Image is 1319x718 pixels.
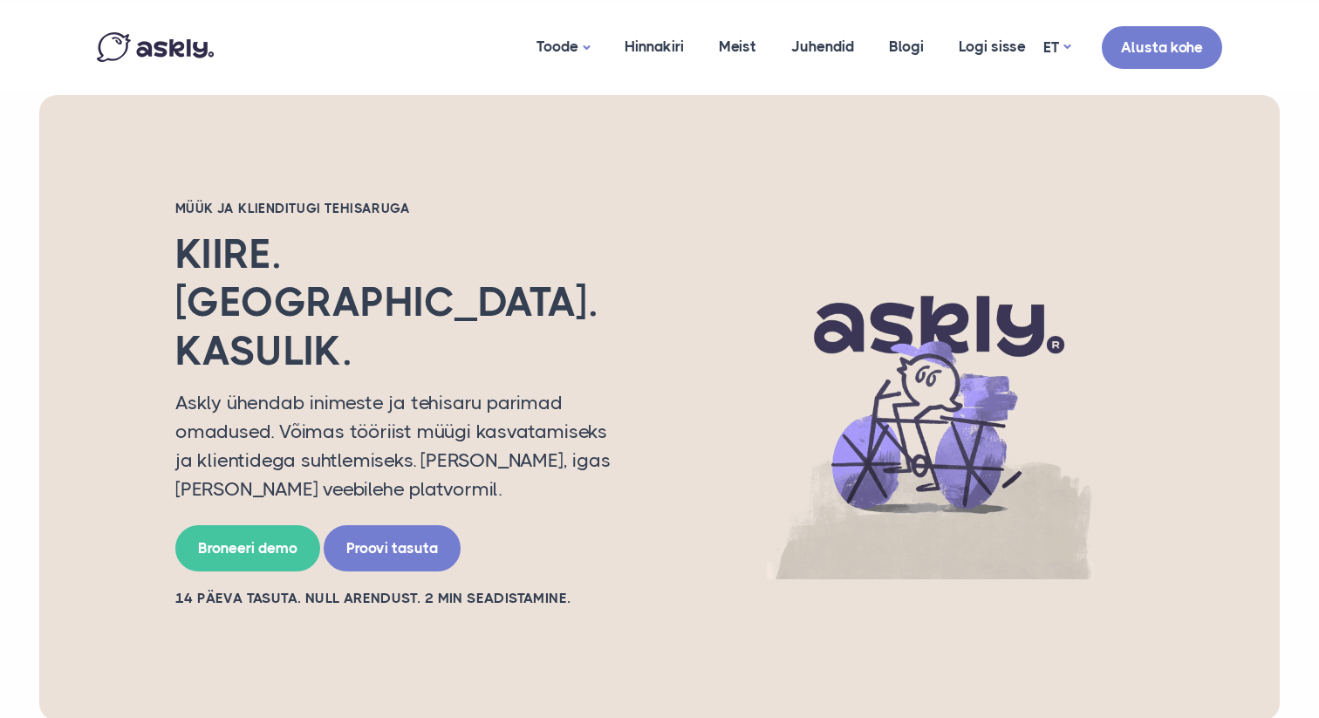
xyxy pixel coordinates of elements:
[701,4,774,89] a: Meist
[607,4,701,89] a: Hinnakiri
[655,236,1205,580] img: AI multilingual chat
[1102,26,1222,69] a: Alusta kohe
[1043,35,1070,60] a: ET
[175,200,629,217] h2: Müük ja klienditugi tehisaruga
[941,4,1043,89] a: Logi sisse
[175,230,629,375] h2: Kiire. [GEOGRAPHIC_DATA]. Kasulik.
[519,4,607,91] a: Toode
[871,4,941,89] a: Blogi
[774,4,871,89] a: Juhendid
[175,589,629,608] h2: 14 PÄEVA TASUTA. NULL ARENDUST. 2 MIN SEADISTAMINE.
[324,525,461,571] a: Proovi tasuta
[175,525,320,571] a: Broneeri demo
[97,32,214,62] img: Askly
[175,388,629,503] p: Askly ühendab inimeste ja tehisaru parimad omadused. Võimas tööriist müügi kasvatamiseks ja klien...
